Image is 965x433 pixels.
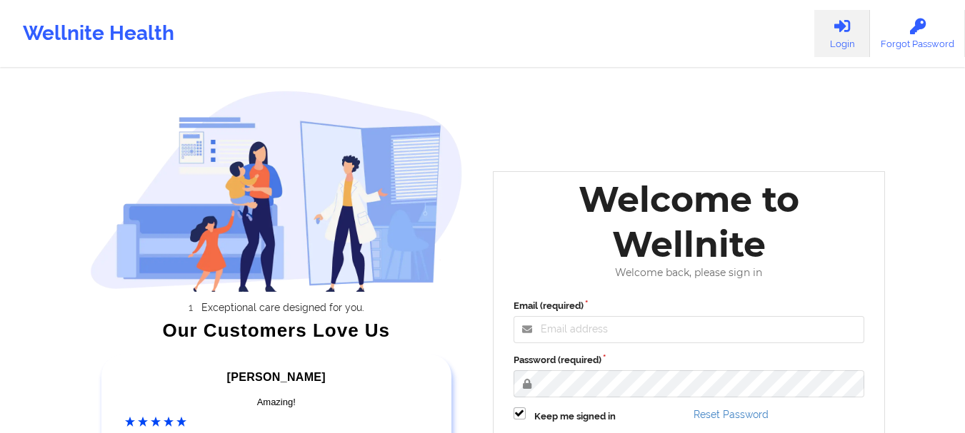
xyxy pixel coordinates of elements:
span: [PERSON_NAME] [227,371,326,383]
label: Keep me signed in [534,409,616,424]
label: Email (required) [514,299,865,313]
a: Reset Password [694,409,769,420]
div: Our Customers Love Us [90,323,463,337]
li: Exceptional care designed for you. [103,302,463,313]
div: Welcome back, please sign in [504,267,875,279]
div: Amazing! [125,395,428,409]
a: Forgot Password [870,10,965,57]
a: Login [814,10,870,57]
label: Password (required) [514,353,865,367]
img: wellnite-auth-hero_200.c722682e.png [90,90,463,292]
input: Email address [514,316,865,343]
div: Welcome to Wellnite [504,177,875,267]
